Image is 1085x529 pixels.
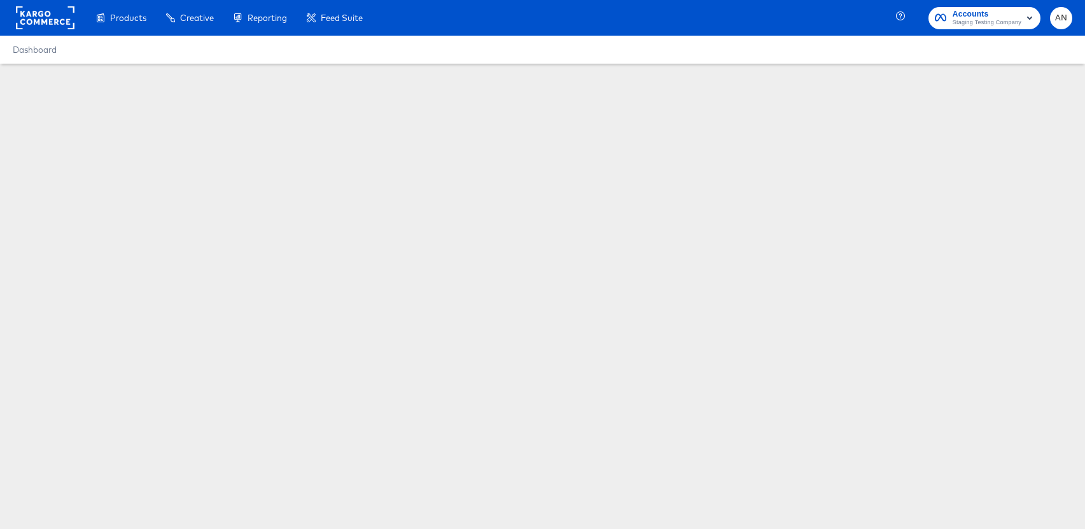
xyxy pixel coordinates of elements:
span: Accounts [953,8,1021,21]
a: Dashboard [13,45,57,55]
span: Products [110,13,146,23]
span: Creative [180,13,214,23]
button: AccountsStaging Testing Company [928,7,1040,29]
span: Reporting [248,13,287,23]
span: Feed Suite [321,13,363,23]
button: AN [1050,7,1072,29]
span: AN [1055,11,1067,25]
span: Staging Testing Company [953,18,1021,28]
